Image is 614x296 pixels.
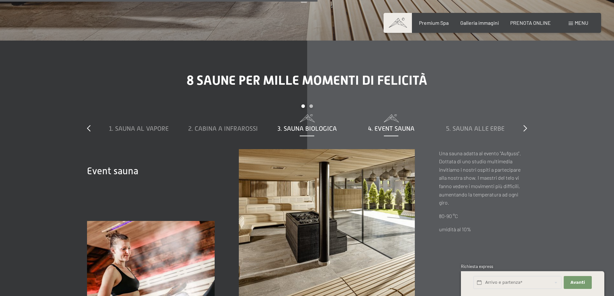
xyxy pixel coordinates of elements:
[439,212,527,220] p: 80-90 °C
[188,125,258,132] span: 2. Cabina a infrarossi
[309,104,313,108] div: Carousel Page 2
[460,20,499,26] a: Galleria immagini
[278,125,337,132] span: 3. Sauna biologica
[187,73,427,88] span: 8 saune per mille momenti di felicità
[570,280,585,285] span: Avanti
[97,104,517,114] div: Carousel Pagination
[87,166,138,177] span: Event sauna
[368,125,414,132] span: 4. Event Sauna
[439,225,527,234] p: umidità al 10%
[439,149,527,207] p: Una sauna adatta al evento "Aufguss". Dottata di uno studio multimedia invitiamo i nostri ospiti ...
[461,264,493,269] span: Richiesta express
[564,276,591,289] button: Avanti
[446,125,504,132] span: 5. Sauna alle erbe
[510,20,551,26] a: PRENOTA ONLINE
[419,20,449,26] a: Premium Spa
[109,125,169,132] span: 1. Sauna al vapore
[575,20,588,26] span: Menu
[301,104,305,108] div: Carousel Page 1 (Current Slide)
